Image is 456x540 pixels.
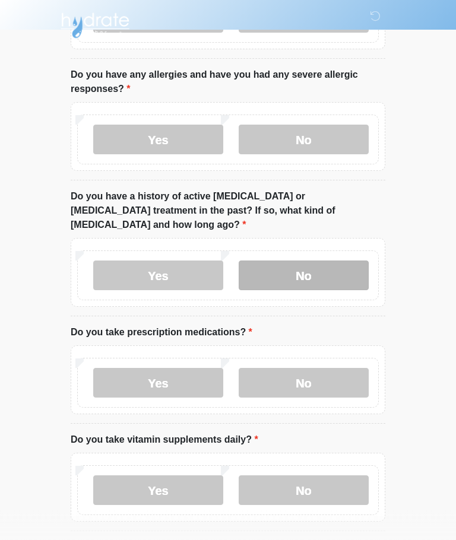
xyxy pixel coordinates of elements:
[71,326,252,340] label: Do you take prescription medications?
[71,68,385,97] label: Do you have any allergies and have you had any severe allergic responses?
[59,9,131,39] img: Hydrate IV Bar - Arcadia Logo
[93,261,223,291] label: Yes
[93,369,223,398] label: Yes
[239,369,369,398] label: No
[93,476,223,506] label: Yes
[71,190,385,233] label: Do you have a history of active [MEDICAL_DATA] or [MEDICAL_DATA] treatment in the past? If so, wh...
[93,125,223,155] label: Yes
[239,476,369,506] label: No
[239,261,369,291] label: No
[239,125,369,155] label: No
[71,433,258,447] label: Do you take vitamin supplements daily?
